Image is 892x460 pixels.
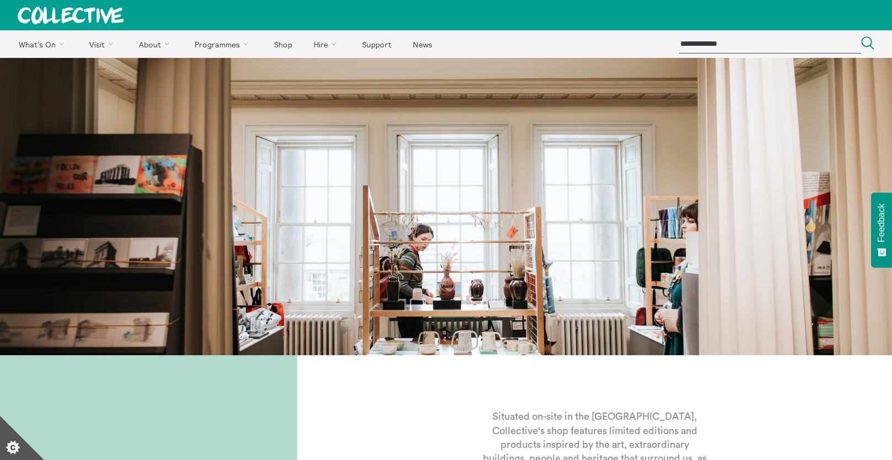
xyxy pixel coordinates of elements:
a: News [403,30,442,58]
a: Visit [80,30,127,58]
a: Programmes [185,30,262,58]
a: Support [352,30,401,58]
a: Shop [264,30,302,58]
a: About [129,30,183,58]
a: What's On [9,30,78,58]
a: Hire [304,30,351,58]
button: Feedback - Show survey [871,192,892,268]
span: Feedback [877,204,886,242]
